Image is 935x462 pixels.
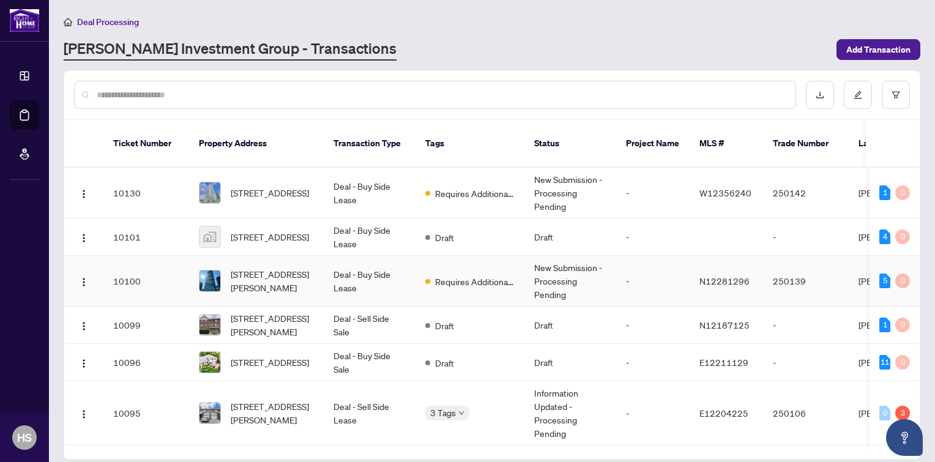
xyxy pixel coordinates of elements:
[763,256,849,307] td: 250139
[74,271,94,291] button: Logo
[435,319,454,332] span: Draft
[64,39,397,61] a: [PERSON_NAME] Investment Group - Transactions
[846,40,911,59] span: Add Transaction
[435,356,454,370] span: Draft
[616,256,690,307] td: -
[324,218,415,256] td: Deal - Buy Side Lease
[844,81,872,109] button: edit
[231,230,309,244] span: [STREET_ADDRESS]
[231,311,314,338] span: [STREET_ADDRESS][PERSON_NAME]
[103,344,189,381] td: 10096
[882,81,910,109] button: filter
[892,91,900,99] span: filter
[79,321,89,331] img: Logo
[854,91,862,99] span: edit
[79,189,89,199] img: Logo
[763,344,849,381] td: -
[763,120,849,168] th: Trade Number
[836,39,920,60] button: Add Transaction
[74,183,94,203] button: Logo
[616,381,690,445] td: -
[435,187,515,200] span: Requires Additional Docs
[895,406,910,420] div: 3
[64,18,72,26] span: home
[199,315,220,335] img: thumbnail-img
[231,356,309,369] span: [STREET_ADDRESS]
[524,381,616,445] td: Information Updated - Processing Pending
[103,168,189,218] td: 10130
[103,381,189,445] td: 10095
[816,91,824,99] span: download
[231,400,314,427] span: [STREET_ADDRESS][PERSON_NAME]
[763,307,849,344] td: -
[324,256,415,307] td: Deal - Buy Side Lease
[699,275,750,286] span: N12281296
[699,319,750,330] span: N12187125
[524,168,616,218] td: New Submission - Processing Pending
[199,226,220,247] img: thumbnail-img
[524,307,616,344] td: Draft
[103,218,189,256] td: 10101
[231,267,314,294] span: [STREET_ADDRESS][PERSON_NAME]
[103,307,189,344] td: 10099
[199,270,220,291] img: thumbnail-img
[324,344,415,381] td: Deal - Buy Side Sale
[77,17,139,28] span: Deal Processing
[103,120,189,168] th: Ticket Number
[763,381,849,445] td: 250106
[74,403,94,423] button: Logo
[616,168,690,218] td: -
[895,185,910,200] div: 0
[10,9,39,32] img: logo
[879,185,890,200] div: 1
[806,81,834,109] button: download
[879,274,890,288] div: 5
[524,256,616,307] td: New Submission - Processing Pending
[103,256,189,307] td: 10100
[699,408,748,419] span: E12204225
[879,355,890,370] div: 11
[79,233,89,243] img: Logo
[79,359,89,368] img: Logo
[74,352,94,372] button: Logo
[524,344,616,381] td: Draft
[324,168,415,218] td: Deal - Buy Side Lease
[895,274,910,288] div: 0
[879,318,890,332] div: 1
[895,229,910,244] div: 0
[79,409,89,419] img: Logo
[74,227,94,247] button: Logo
[415,120,524,168] th: Tags
[690,120,763,168] th: MLS #
[79,277,89,287] img: Logo
[616,120,690,168] th: Project Name
[524,218,616,256] td: Draft
[231,186,309,199] span: [STREET_ADDRESS]
[616,307,690,344] td: -
[17,429,32,446] span: HS
[763,168,849,218] td: 250142
[616,218,690,256] td: -
[435,275,515,288] span: Requires Additional Docs
[879,229,890,244] div: 4
[74,315,94,335] button: Logo
[458,410,464,416] span: down
[886,419,923,456] button: Open asap
[324,381,415,445] td: Deal - Sell Side Lease
[324,120,415,168] th: Transaction Type
[895,318,910,332] div: 0
[435,231,454,244] span: Draft
[430,406,456,420] span: 3 Tags
[895,355,910,370] div: 0
[699,187,751,198] span: W12356240
[199,352,220,373] img: thumbnail-img
[616,344,690,381] td: -
[199,182,220,203] img: thumbnail-img
[879,406,890,420] div: 0
[199,403,220,423] img: thumbnail-img
[324,307,415,344] td: Deal - Sell Side Sale
[763,218,849,256] td: -
[189,120,324,168] th: Property Address
[524,120,616,168] th: Status
[699,357,748,368] span: E12211129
